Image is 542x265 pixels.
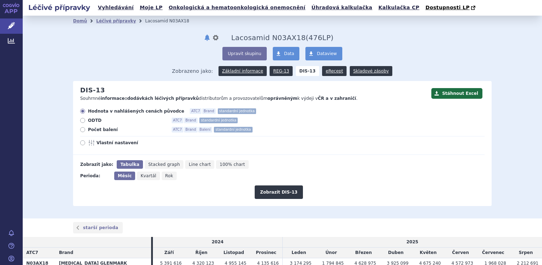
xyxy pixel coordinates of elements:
[153,237,282,247] td: 2024
[431,88,482,99] button: Stáhnout Excel
[284,51,294,56] span: Data
[309,33,322,42] span: 476
[166,3,308,12] a: Onkologická a hematoonkologická onemocnění
[88,118,166,123] span: ODTD
[80,96,428,102] p: Souhrnné o distributorům a provozovatelům k výdeji v .
[423,3,479,13] a: Dostupnosti LP
[270,66,293,76] a: REG-13
[282,237,542,247] td: 2025
[318,96,356,101] strong: ČR a v zahraničí
[212,33,219,42] button: nastavení
[165,173,173,178] span: Rok
[59,250,73,255] span: Brand
[296,66,319,76] strong: DIS-13
[255,185,303,199] button: Zobrazit DIS-13
[305,47,342,60] a: Dataview
[80,160,113,169] div: Zobrazit jako:
[101,96,125,101] strong: informace
[222,47,266,60] button: Upravit skupinu
[96,140,175,146] span: Vlastní nastavení
[120,162,139,167] span: Tabulka
[184,118,198,123] span: Brand
[250,248,283,258] td: Prosinec
[73,222,123,233] a: starší perioda
[317,51,337,56] span: Dataview
[309,3,375,12] a: Úhradová kalkulačka
[267,96,297,101] strong: oprávněným
[217,248,250,258] td: Listopad
[231,33,306,42] span: Lacosamid N03AX18
[347,248,380,258] td: Březen
[148,162,180,167] span: Stacked graph
[96,3,136,12] a: Vyhledávání
[138,3,165,12] a: Moje LP
[214,127,252,132] span: standardní jednotka
[412,248,444,258] td: Květen
[127,96,199,101] strong: dodávkách léčivých přípravků
[88,108,184,114] span: Hodnota v nahlášených cenách původce
[510,248,542,258] td: Srpen
[282,248,315,258] td: Leden
[23,2,96,12] h2: Léčivé přípravky
[477,248,510,258] td: Červenec
[172,127,183,132] span: ATC7
[26,250,38,255] span: ATC7
[145,16,198,26] li: Lacosamid N03AX18
[80,172,111,180] div: Perioda:
[172,118,183,123] span: ATC7
[350,66,392,76] a: Skladové zásoby
[153,248,185,258] td: Září
[140,173,156,178] span: Kvartál
[220,162,245,167] span: 100% chart
[315,248,347,258] td: Únor
[306,33,333,42] span: ( LP)
[198,127,212,132] span: Balení
[88,127,166,132] span: Počet balení
[425,5,470,10] span: Dostupnosti LP
[202,108,216,114] span: Brand
[322,66,347,76] a: eRecept
[189,162,211,167] span: Line chart
[219,66,267,76] a: Základní informace
[185,248,217,258] td: Říjen
[96,18,136,23] a: Léčivé přípravky
[172,66,213,76] span: Zobrazeno jako:
[380,248,412,258] td: Duben
[218,108,256,114] span: standardní jednotka
[204,33,211,42] button: notifikace
[199,118,238,123] span: standardní jednotka
[444,248,477,258] td: Červen
[118,173,132,178] span: Měsíc
[184,127,198,132] span: Brand
[80,86,105,94] h2: DIS-13
[190,108,201,114] span: ATC7
[273,47,300,60] a: Data
[73,18,87,23] a: Domů
[376,3,422,12] a: Kalkulačka CP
